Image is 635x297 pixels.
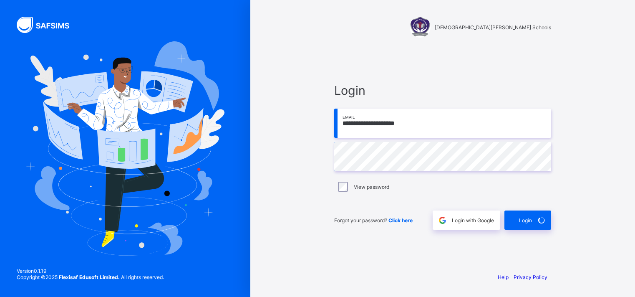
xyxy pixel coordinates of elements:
[17,268,164,274] span: Version 0.1.19
[435,24,551,30] span: [DEMOGRAPHIC_DATA][PERSON_NAME] Schools
[388,217,413,223] a: Click here
[452,217,494,223] span: Login with Google
[438,216,447,225] img: google.396cfc9801f0270233282035f929180a.svg
[498,274,509,280] a: Help
[354,184,389,190] label: View password
[26,41,224,255] img: Hero Image
[334,83,551,98] span: Login
[334,217,413,223] span: Forgot your password?
[17,274,164,280] span: Copyright © 2025 All rights reserved.
[59,274,120,280] strong: Flexisaf Edusoft Limited.
[514,274,547,280] a: Privacy Policy
[17,17,79,33] img: SAFSIMS Logo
